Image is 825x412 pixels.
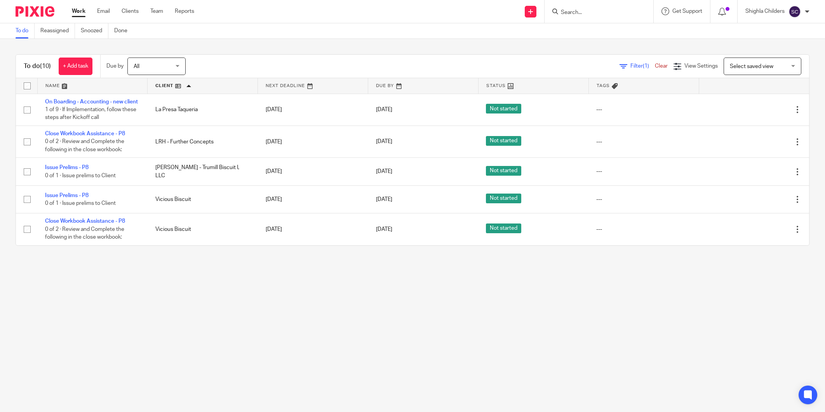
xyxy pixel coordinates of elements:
[643,63,649,69] span: (1)
[45,227,124,240] span: 0 of 2 · Review and Complete the following in the close workbook:
[486,166,521,176] span: Not started
[40,63,51,69] span: (10)
[59,58,92,75] a: + Add task
[45,201,116,206] span: 0 of 1 · Issue prelims to Client
[97,7,110,15] a: Email
[684,63,718,69] span: View Settings
[596,225,691,233] div: ---
[148,126,258,157] td: LRH - Further Concepts
[486,136,521,146] span: Not started
[596,196,691,203] div: ---
[148,185,258,213] td: Vicious Biscuit
[376,227,392,232] span: [DATE]
[258,185,368,213] td: [DATE]
[45,173,116,178] span: 0 of 1 · Issue prelims to Client
[376,107,392,112] span: [DATE]
[596,138,691,146] div: ---
[258,94,368,126] td: [DATE]
[175,7,194,15] a: Reports
[376,139,392,145] span: [DATE]
[486,223,521,233] span: Not started
[597,84,610,88] span: Tags
[81,23,108,38] a: Snoozed
[45,99,138,105] a: On Boarding - Accounting - new client
[106,62,124,70] p: Due by
[486,194,521,203] span: Not started
[16,6,54,17] img: Pixie
[788,5,801,18] img: svg%3E
[672,9,702,14] span: Get Support
[258,126,368,157] td: [DATE]
[148,94,258,126] td: La Presa Taqueria
[114,23,133,38] a: Done
[45,107,136,120] span: 1 of 9 · If Implementation, follow these steps after Kickoff call
[134,64,139,69] span: All
[122,7,139,15] a: Clients
[45,131,125,136] a: Close Workbook Assistance - P8
[376,169,392,175] span: [DATE]
[45,218,125,224] a: Close Workbook Assistance - P8
[596,168,691,175] div: ---
[45,165,89,170] a: Issue Prelims - P8
[376,197,392,202] span: [DATE]
[24,62,51,70] h1: To do
[486,104,521,113] span: Not started
[150,7,163,15] a: Team
[258,158,368,185] td: [DATE]
[16,23,35,38] a: To do
[258,213,368,245] td: [DATE]
[72,7,85,15] a: Work
[730,64,773,69] span: Select saved view
[45,193,89,198] a: Issue Prelims - P8
[630,63,655,69] span: Filter
[40,23,75,38] a: Reassigned
[148,158,258,185] td: [PERSON_NAME] - Trumill Biscuit I, LLC
[596,106,691,113] div: ---
[45,139,124,153] span: 0 of 2 · Review and Complete the following in the close workbook:
[655,63,668,69] a: Clear
[560,9,630,16] input: Search
[148,213,258,245] td: Vicious Biscuit
[745,7,785,15] p: Shighla Childers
